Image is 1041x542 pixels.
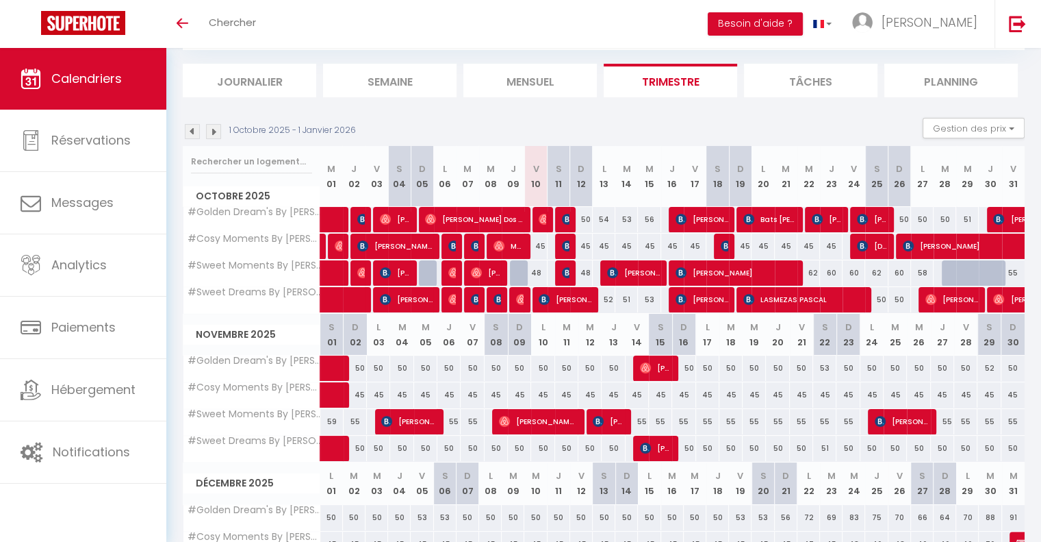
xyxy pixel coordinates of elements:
[320,146,343,207] th: 01
[931,382,954,408] div: 45
[775,234,797,259] div: 45
[615,234,638,259] div: 45
[626,382,649,408] div: 45
[888,287,911,312] div: 50
[797,146,820,207] th: 22
[977,382,1001,408] div: 45
[185,207,322,217] span: #Golden Dream's By [PERSON_NAME]
[607,260,660,286] span: [PERSON_NAME]
[578,314,602,356] th: 12
[638,207,660,232] div: 56
[934,146,956,207] th: 28
[743,286,864,312] span: LASMEZAS PASCAL
[931,314,954,356] th: 27
[977,356,1001,381] div: 52
[51,132,131,149] span: Réservations
[327,162,335,175] abbr: M
[434,146,457,207] th: 06
[185,287,322,297] span: #Sweet Dreams By [PERSON_NAME]
[615,287,638,312] div: 51
[719,409,743,434] div: 55
[737,162,744,175] abbr: D
[539,286,591,312] span: [PERSON_NAME]
[743,382,766,408] div: 45
[743,314,766,356] th: 19
[649,314,672,356] th: 15
[1002,146,1025,207] th: 31
[988,162,993,175] abbr: J
[884,64,1018,97] li: Planning
[986,321,992,334] abbr: S
[463,64,597,97] li: Mensuel
[649,409,672,434] div: 55
[586,321,594,334] abbr: M
[485,356,508,381] div: 50
[676,260,796,286] span: [PERSON_NAME]
[672,409,695,434] div: 55
[502,146,524,207] th: 09
[602,356,625,381] div: 50
[888,260,911,286] div: 60
[956,207,979,232] div: 51
[857,233,887,259] span: [DEMOGRAPHIC_DATA][PERSON_NAME]
[1010,162,1016,175] abbr: V
[443,162,447,175] abbr: L
[390,382,413,408] div: 45
[183,325,320,345] span: Novembre 2025
[696,382,719,408] div: 45
[843,146,865,207] th: 24
[645,162,654,175] abbr: M
[860,356,884,381] div: 50
[744,64,877,97] li: Tâches
[963,321,969,334] abbr: V
[797,234,820,259] div: 45
[51,319,116,336] span: Paiements
[570,146,593,207] th: 12
[829,162,834,175] abbr: J
[790,314,813,356] th: 21
[836,314,860,356] th: 23
[804,162,812,175] abbr: M
[381,408,434,434] span: [PERSON_NAME]
[696,314,719,356] th: 17
[209,15,256,29] span: Chercher
[51,381,136,398] span: Hébergement
[790,382,813,408] div: 45
[865,146,888,207] th: 25
[531,314,554,356] th: 10
[51,70,122,87] span: Calendriers
[615,207,638,232] div: 53
[954,314,977,356] th: 28
[555,314,578,356] th: 11
[860,382,884,408] div: 45
[761,162,765,175] abbr: L
[548,146,570,207] th: 11
[851,162,857,175] abbr: V
[964,162,972,175] abbr: M
[437,314,461,356] th: 06
[541,321,545,334] abbr: L
[875,408,927,434] span: [PERSON_NAME]
[812,206,842,232] span: [PERSON_NAME]
[696,356,719,381] div: 50
[798,321,804,334] abbr: V
[41,11,125,35] img: Super Booking
[661,146,684,207] th: 16
[715,162,721,175] abbr: S
[461,356,484,381] div: 50
[463,162,472,175] abbr: M
[396,162,402,175] abbr: S
[343,146,365,207] th: 02
[907,314,930,356] th: 26
[457,146,479,207] th: 07
[493,286,501,312] span: [PERSON_NAME]
[191,149,312,174] input: Rechercher un logement...
[380,206,410,232] span: [PERSON_NAME]
[357,206,365,232] span: [PERSON_NAME]
[367,382,390,408] div: 45
[185,356,322,366] span: #Golden Dream's By [PERSON_NAME]
[437,409,461,434] div: 55
[766,356,789,381] div: 50
[884,356,907,381] div: 50
[185,382,322,393] span: #Cosy Moments By [PERSON_NAME]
